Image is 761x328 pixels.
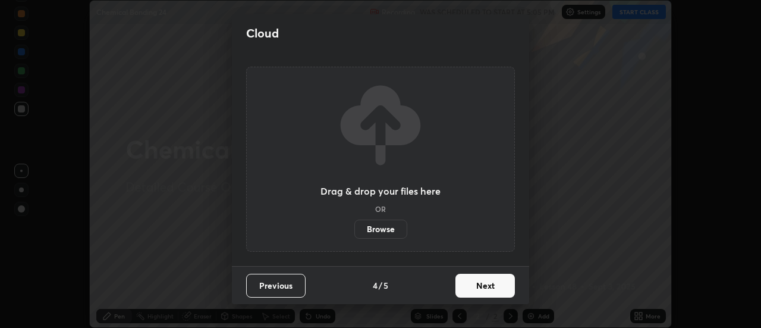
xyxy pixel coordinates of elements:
button: Previous [246,274,306,298]
button: Next [455,274,515,298]
h5: OR [375,205,386,213]
h4: 5 [383,279,388,292]
h2: Cloud [246,26,279,41]
h3: Drag & drop your files here [320,186,441,196]
h4: 4 [373,279,378,292]
h4: / [379,279,382,292]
